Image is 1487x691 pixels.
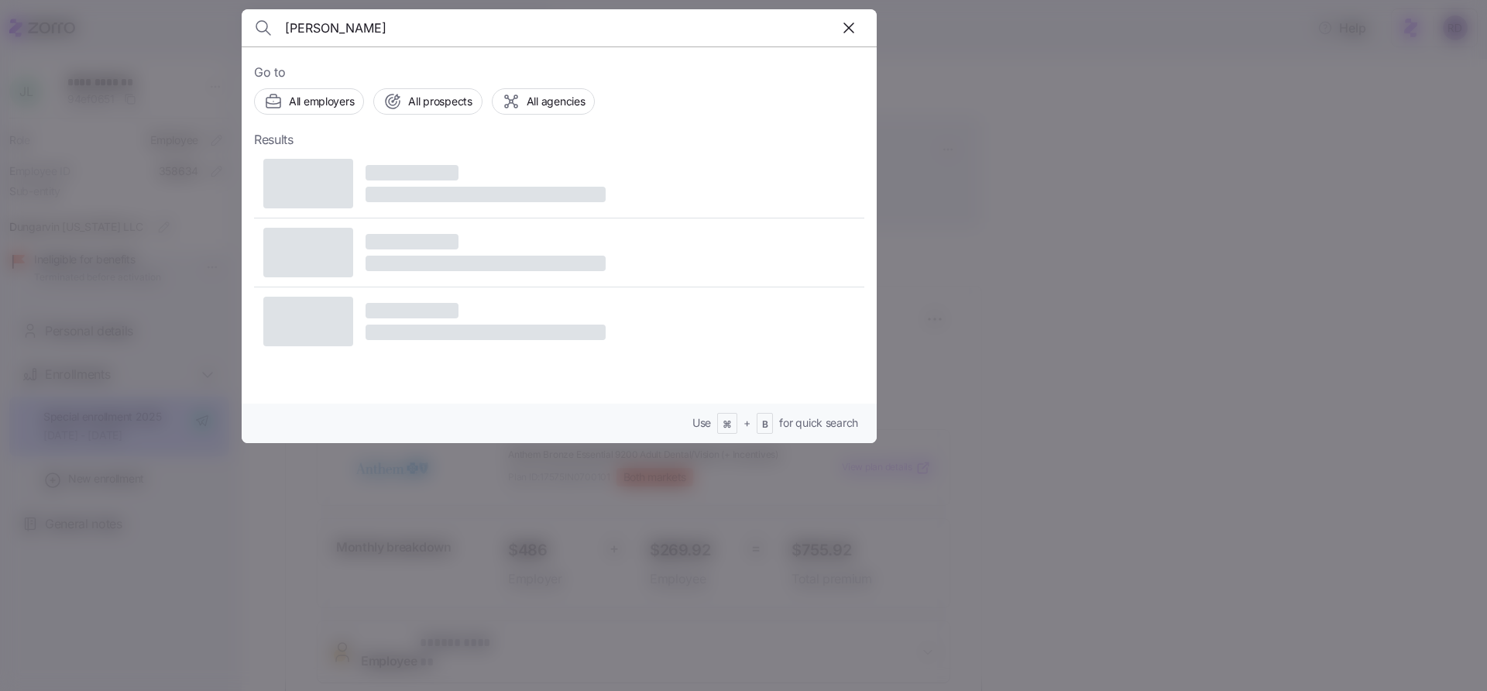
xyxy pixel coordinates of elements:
span: Results [254,130,294,150]
span: for quick search [779,415,858,431]
span: B [762,418,768,431]
span: All prospects [408,94,472,109]
span: ⌘ [723,418,732,431]
span: Go to [254,63,864,82]
button: All employers [254,88,364,115]
button: All prospects [373,88,482,115]
span: All employers [289,94,354,109]
button: All agencies [492,88,596,115]
span: Use [692,415,711,431]
span: All agencies [527,94,586,109]
span: + [743,415,750,431]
